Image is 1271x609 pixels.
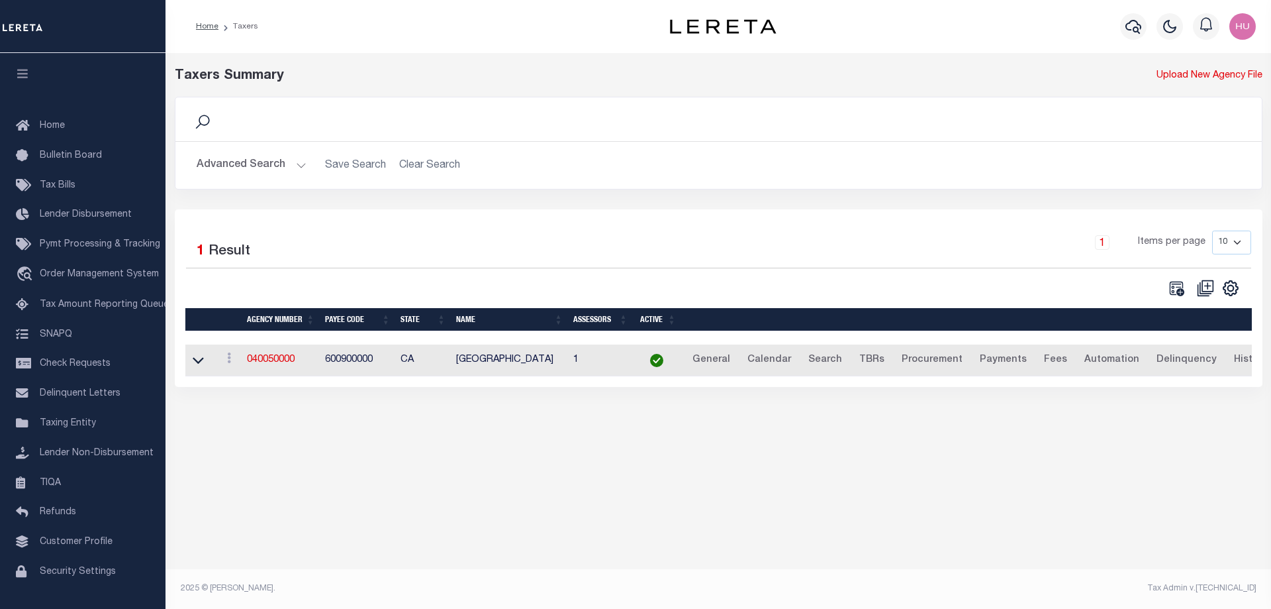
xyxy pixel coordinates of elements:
span: TIQA [40,478,61,487]
li: Taxers [218,21,258,32]
img: logo-dark.svg [670,19,776,34]
span: Lender Non-Disbursement [40,449,154,458]
a: Upload New Agency File [1156,69,1262,83]
div: Tax Admin v.[TECHNICAL_ID] [728,582,1256,594]
span: Delinquent Letters [40,389,120,398]
th: Payee Code: activate to sort column ascending [320,308,395,331]
span: Tax Bills [40,181,75,190]
th: Assessors: activate to sort column ascending [568,308,633,331]
td: 1 [568,345,633,377]
a: Fees [1038,350,1073,371]
a: Procurement [896,350,968,371]
a: Automation [1078,350,1145,371]
span: Items per page [1138,235,1205,250]
span: Customer Profile [40,537,113,547]
span: Lender Disbursement [40,210,132,219]
span: Taxing Entity [40,419,96,428]
div: 2025 © [PERSON_NAME]. [171,582,719,594]
a: Search [802,350,848,371]
td: CA [395,345,451,377]
span: Bulletin Board [40,151,102,160]
td: 600900000 [320,345,395,377]
span: 1 [197,245,205,258]
div: Taxers Summary [175,66,986,86]
span: Pymt Processing & Tracking [40,240,160,249]
span: Refunds [40,508,76,517]
a: Payments [974,350,1033,371]
a: General [686,350,736,371]
a: Delinquency [1151,350,1223,371]
i: travel_explore [16,266,37,284]
label: Result [209,241,250,262]
span: Home [40,121,65,131]
button: Advanced Search [197,152,306,178]
a: TBRs [853,350,890,371]
th: Active: activate to sort column ascending [633,308,681,331]
td: [GEOGRAPHIC_DATA] [451,345,568,377]
th: Agency Number: activate to sort column ascending [242,308,320,331]
a: 1 [1095,235,1109,250]
th: Name: activate to sort column ascending [451,308,568,331]
span: SNAPQ [40,329,72,339]
span: Security Settings [40,567,116,577]
a: Home [196,23,218,30]
a: Calendar [741,350,797,371]
th: State: activate to sort column ascending [395,308,451,331]
span: Order Management System [40,270,159,279]
span: Check Requests [40,359,111,368]
img: check-icon-green.svg [650,354,663,367]
img: svg+xml;base64,PHN2ZyB4bWxucz0iaHR0cDovL3d3dy53My5vcmcvMjAwMC9zdmciIHBvaW50ZXItZXZlbnRzPSJub25lIi... [1229,13,1256,40]
a: 040050000 [247,355,295,364]
span: Tax Amount Reporting Queue [40,300,169,309]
